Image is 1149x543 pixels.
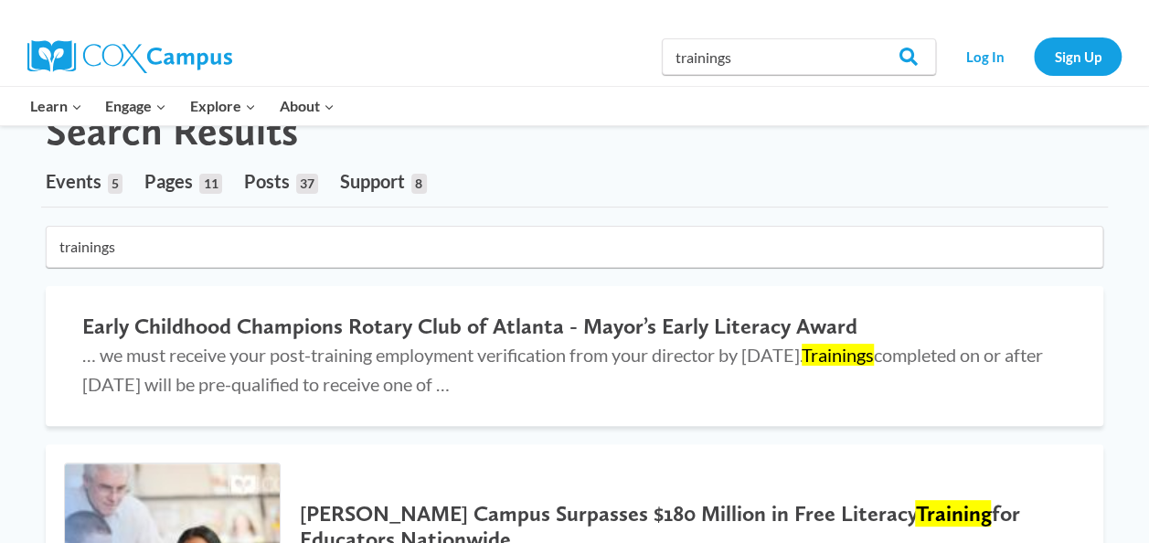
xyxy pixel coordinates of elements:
[244,170,290,192] span: Posts
[46,170,101,192] span: Events
[411,174,426,194] span: 8
[1034,37,1122,75] a: Sign Up
[46,226,1103,268] input: Search for...
[340,170,405,192] span: Support
[144,155,221,207] a: Pages11
[268,87,346,125] button: Child menu of About
[27,40,232,73] img: Cox Campus
[46,286,1103,426] a: Early Childhood Champions Rotary Club of Atlanta - Mayor’s Early Literacy Award … we must receive...
[82,314,1067,340] h2: Early Childhood Champions Rotary Club of Atlanta - Mayor’s Early Literacy Award
[296,174,318,194] span: 37
[144,170,193,192] span: Pages
[915,500,991,527] mark: Training
[94,87,179,125] button: Child menu of Engage
[18,87,346,125] nav: Primary Navigation
[18,87,94,125] button: Child menu of Learn
[662,38,936,75] input: Search Cox Campus
[802,344,874,366] mark: Trainings
[199,174,221,194] span: 11
[82,344,1043,395] span: … we must receive your post-training employment verification from your director by [DATE]. comple...
[46,155,122,207] a: Events5
[108,174,122,194] span: 5
[945,37,1122,75] nav: Secondary Navigation
[46,107,298,155] h1: Search Results
[244,155,318,207] a: Posts37
[945,37,1025,75] a: Log In
[340,155,426,207] a: Support8
[178,87,268,125] button: Child menu of Explore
